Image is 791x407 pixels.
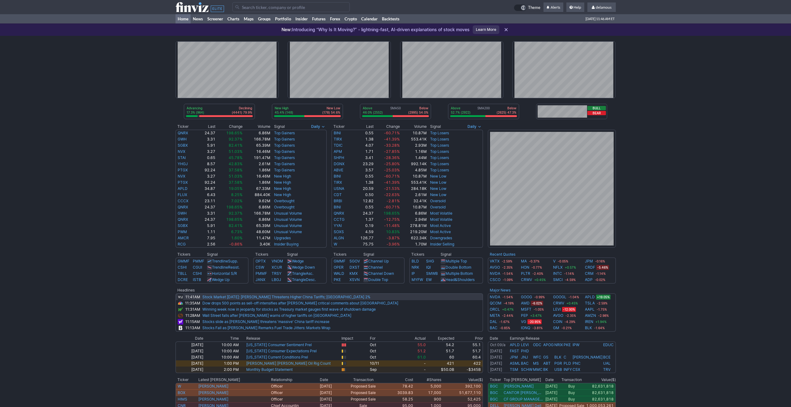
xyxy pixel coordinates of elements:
a: Portfolio [273,14,293,23]
a: Top Gainers [274,149,295,154]
a: IQI [426,265,431,270]
a: PWM [178,229,187,234]
a: Top Losers [430,162,449,166]
td: 24.37 [197,130,215,136]
a: NRK [412,265,419,270]
span: Trendline [212,265,228,270]
a: Top Losers [430,149,449,154]
a: Stock Market [DATE]: [PERSON_NAME] Threatens Higher China Tariffs; [GEOGRAPHIC_DATA] 2% [202,295,370,299]
div: SMA200 [450,106,517,115]
a: Most Volatile [430,217,452,222]
a: Wedge [292,259,304,263]
a: IP [412,271,415,276]
p: Below [408,106,428,110]
a: BAC [521,361,529,366]
a: MMC [533,367,543,372]
a: BAC [490,325,497,331]
a: EW [426,277,432,282]
a: APLD [178,186,188,191]
a: BGC [490,384,498,388]
a: New High [274,192,291,197]
a: PMMF [193,259,204,263]
a: [US_STATE] Consumer Expectations Prel [246,349,317,353]
a: HON [521,264,529,271]
a: Unusual Volume [274,223,302,228]
a: [PERSON_NAME] [198,384,228,388]
a: DAL [490,319,497,325]
a: QNRX [178,131,188,135]
a: Recent Quotes [490,252,515,257]
a: TIRX [334,180,342,185]
p: 45.4% (148) [275,110,293,115]
p: Above [363,106,383,110]
a: Horizontal S/R [212,271,237,276]
a: NVDA [490,271,500,277]
a: AMD [521,300,530,306]
p: New High [275,106,293,110]
a: GWH [178,211,187,216]
a: Top Gainers [274,155,295,160]
a: [US_STATE] Current Conditions Prel [246,355,308,359]
th: Volume [400,124,427,130]
a: ALGN [334,236,344,240]
a: CDT [334,192,342,197]
a: CRM [585,271,594,277]
a: INFY [564,367,572,372]
a: SGOV [349,259,360,263]
a: Learn More [473,25,499,34]
a: W [334,242,337,246]
a: Unusual Volume [274,217,302,222]
a: Maps [242,14,256,23]
a: Top Losers [430,137,449,141]
a: Unusual Volume [274,211,302,216]
a: RCG [178,242,186,246]
a: YYAI [334,223,342,228]
a: Stocks slide as [PERSON_NAME] threatens 'massive' China tariff increase [202,319,329,324]
a: Charts [225,14,242,23]
a: Oversold [430,199,446,203]
a: Wall Street falls after [PERSON_NAME] warns of higher tariffs on [GEOGRAPHIC_DATA] [202,313,351,318]
p: Declining [232,106,252,110]
a: OPTX [256,259,266,263]
a: PNC [573,361,581,366]
a: DXST [349,265,360,270]
span: Signal [274,124,285,129]
a: TRV [603,367,611,372]
a: Monthly Budget Statement [246,367,293,372]
a: NRIX [554,342,563,347]
a: GMMF [178,259,189,263]
a: [PERSON_NAME] [573,355,603,359]
th: Last [197,124,215,130]
a: UAL [603,361,611,366]
span: New: [281,27,292,32]
a: BLD [412,259,419,263]
a: Upgrades [274,236,291,240]
a: CANTOR [PERSON_NAME] [504,390,544,395]
a: NVDA [490,294,500,300]
a: APLD [585,294,595,300]
a: APLD [510,342,520,347]
a: Top Losers [430,155,449,160]
a: MS [533,361,539,366]
a: BGC [490,397,498,401]
a: BLK [585,325,592,331]
a: USB [554,367,562,372]
a: PKE [564,342,571,347]
a: JANX [256,277,265,282]
a: USNA [334,186,344,191]
a: LEVI [553,306,561,313]
a: ADP [585,277,593,283]
a: BRBI [334,199,342,203]
a: LEVI [521,342,529,347]
a: Insider Buying [274,242,298,246]
th: Volume [243,124,271,130]
a: Groups [256,14,273,23]
a: STAI [178,155,186,160]
a: TBLL [178,271,187,276]
a: Most Active [430,223,451,228]
button: Bear [587,111,606,115]
a: Oct 09/a [490,342,505,347]
th: Ticker [176,124,197,130]
a: Dow drops 500 points as sell-off intensifies after [PERSON_NAME] critical comments about [GEOGRAP... [202,301,398,305]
